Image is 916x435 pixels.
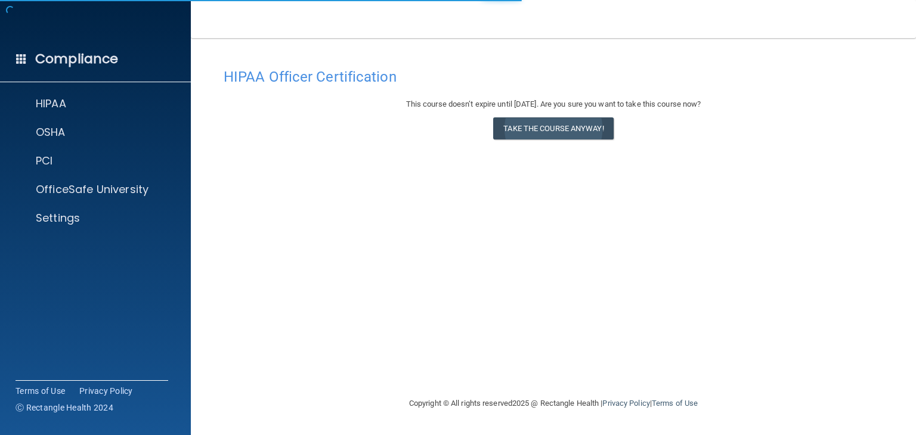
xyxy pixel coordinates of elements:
[36,97,66,111] p: HIPAA
[602,399,649,408] a: Privacy Policy
[336,384,771,422] div: Copyright © All rights reserved 2025 @ Rectangle Health | |
[36,125,66,139] p: OSHA
[14,182,174,197] a: OfficeSafe University
[652,399,698,408] a: Terms of Use
[14,154,174,168] a: PCI
[35,51,118,67] h4: Compliance
[14,97,174,111] a: HIPAA
[16,402,113,414] span: Ⓒ Rectangle Health 2024
[224,97,883,111] div: This course doesn’t expire until [DATE]. Are you sure you want to take this course now?
[14,211,174,225] a: Settings
[79,385,133,397] a: Privacy Policy
[224,69,883,85] h4: HIPAA Officer Certification
[493,117,613,139] button: Take the course anyway!
[36,182,148,197] p: OfficeSafe University
[36,211,80,225] p: Settings
[16,385,65,397] a: Terms of Use
[36,154,52,168] p: PCI
[14,13,177,36] img: PMB logo
[14,125,174,139] a: OSHA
